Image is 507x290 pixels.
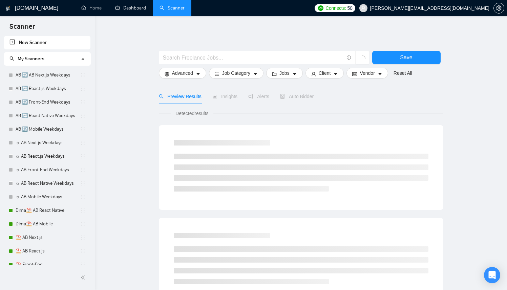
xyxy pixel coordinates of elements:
span: info-circle [347,55,351,60]
span: Insights [212,94,237,99]
span: holder [80,248,86,254]
span: Vendor [360,69,375,77]
span: search [159,94,164,99]
li: AB 🔄 Mobile Weekdays [4,122,90,136]
img: upwork-logo.png [318,5,323,11]
a: homeHome [81,5,102,11]
a: ☼ AB React.js Weekdays [16,150,80,163]
span: My Scanners [18,56,44,62]
a: ⛱️ AB React.js [16,244,80,258]
a: searchScanner [160,5,185,11]
li: New Scanner [4,36,90,49]
a: Reset All [394,69,412,77]
span: double-left [81,274,87,281]
span: Auto Bidder [280,94,314,99]
li: Dima⛱️ AB React Native [4,204,90,217]
li: ☼ AB Next.js Weekdays [4,136,90,150]
span: Client [319,69,331,77]
span: setting [165,71,169,76]
li: Dima⛱️ AB Mobile [4,217,90,231]
button: folderJobscaret-down [266,68,303,79]
a: Dima⛱️ AB Mobile [16,217,80,231]
a: dashboardDashboard [115,5,146,11]
a: ⛱️ AB Next.js [16,231,80,244]
a: ☼ AB React Native Weekdays [16,177,80,190]
span: caret-down [196,71,200,76]
span: holder [80,181,86,186]
span: Save [400,53,412,62]
a: AB 🔄 Front-End Weekdays [16,95,80,109]
li: ☼ AB Mobile Weekdays [4,190,90,204]
li: ⛱️ AB Next.js [4,231,90,244]
li: AB 🔄 Front-End Weekdays [4,95,90,109]
a: AB 🔄 Mobile Weekdays [16,122,80,136]
span: holder [80,140,86,146]
img: logo [6,3,10,14]
span: folder [272,71,277,76]
span: caret-down [253,71,258,76]
button: barsJob Categorycaret-down [209,68,263,79]
li: ☼ AB React Native Weekdays [4,177,90,190]
span: My Scanners [9,56,44,62]
span: holder [80,99,86,105]
span: Preview Results [159,94,202,99]
span: Connects: [325,4,346,12]
span: Alerts [248,94,269,99]
span: holder [80,194,86,200]
input: Search Freelance Jobs... [163,53,344,62]
span: bars [215,71,219,76]
li: ⛱️ AB React.js [4,244,90,258]
li: ⛱️ Front-End [4,258,90,271]
span: holder [80,262,86,267]
span: holder [80,167,86,173]
span: Jobs [279,69,290,77]
span: idcard [352,71,357,76]
span: Scanner [4,22,40,36]
span: area-chart [212,94,217,99]
span: holder [80,72,86,78]
li: ☼ AB React.js Weekdays [4,150,90,163]
a: ☼ AB Next.js Weekdays [16,136,80,150]
span: caret-down [292,71,297,76]
span: Job Category [222,69,250,77]
li: ☼ AB Front-End Weekdays [4,163,90,177]
button: settingAdvancedcaret-down [159,68,206,79]
a: AB 🔄 React.js Weekdays [16,82,80,95]
span: holder [80,86,86,91]
a: ⛱️ Front-End [16,258,80,271]
span: holder [80,221,86,227]
span: holder [80,154,86,159]
span: Detected results [171,110,213,117]
a: setting [493,5,504,11]
span: holder [80,113,86,118]
span: holder [80,235,86,240]
span: caret-down [333,71,338,76]
span: search [9,56,14,61]
li: AB 🔄 React Native Weekdays [4,109,90,122]
span: setting [494,5,504,11]
a: New Scanner [9,36,85,49]
button: Save [372,51,441,64]
span: caret-down [378,71,382,76]
a: Dima⛱️ AB React Native [16,204,80,217]
span: robot [280,94,285,99]
li: AB 🔄 AB Next.js Weekdays [4,68,90,82]
span: user [361,6,366,10]
span: 50 [347,4,353,12]
a: ☼ AB Mobile Weekdays [16,190,80,204]
span: user [311,71,316,76]
div: Open Intercom Messenger [484,267,500,283]
span: Advanced [172,69,193,77]
a: ☼ AB Front-End Weekdays [16,163,80,177]
button: idcardVendorcaret-down [346,68,388,79]
a: AB 🔄 React Native Weekdays [16,109,80,122]
span: notification [248,94,253,99]
li: AB 🔄 React.js Weekdays [4,82,90,95]
a: AB 🔄 AB Next.js Weekdays [16,68,80,82]
button: setting [493,3,504,14]
button: userClientcaret-down [305,68,344,79]
span: loading [359,55,365,62]
span: holder [80,208,86,213]
span: holder [80,127,86,132]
